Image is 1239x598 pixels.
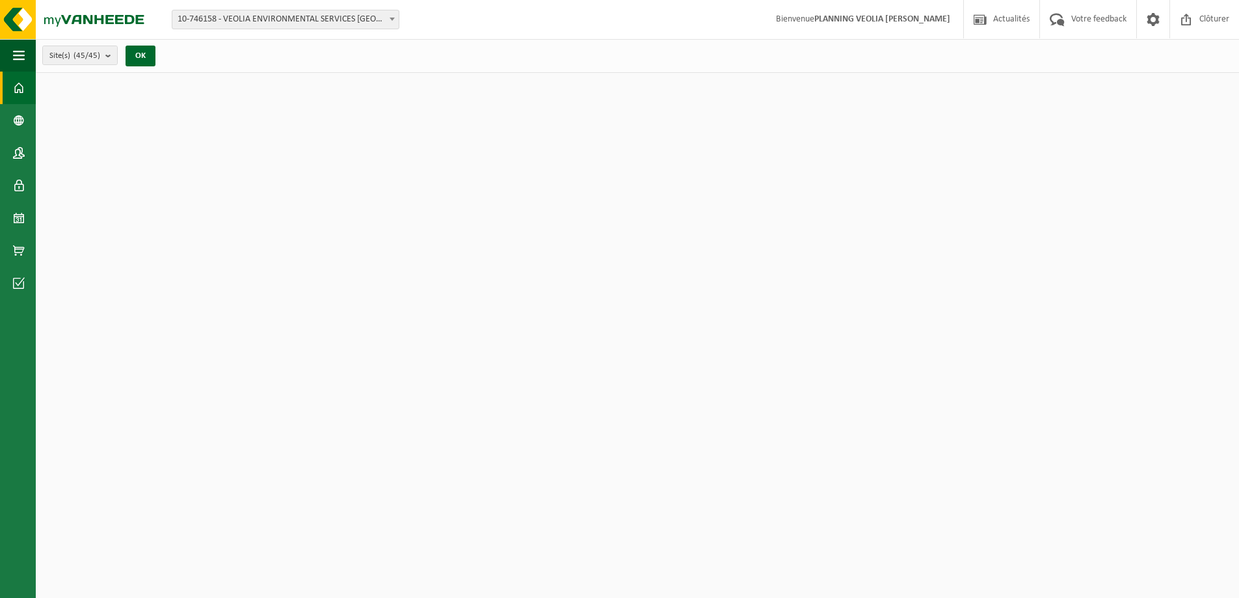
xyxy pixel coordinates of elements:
button: Site(s)(45/45) [42,46,118,65]
strong: PLANNING VEOLIA [PERSON_NAME] [814,14,950,24]
span: 10-746158 - VEOLIA ENVIRONMENTAL SERVICES WALLONIE - GRÂCE-HOLLOGNE [172,10,399,29]
count: (45/45) [73,51,100,60]
span: Site(s) [49,46,100,66]
button: OK [126,46,155,66]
